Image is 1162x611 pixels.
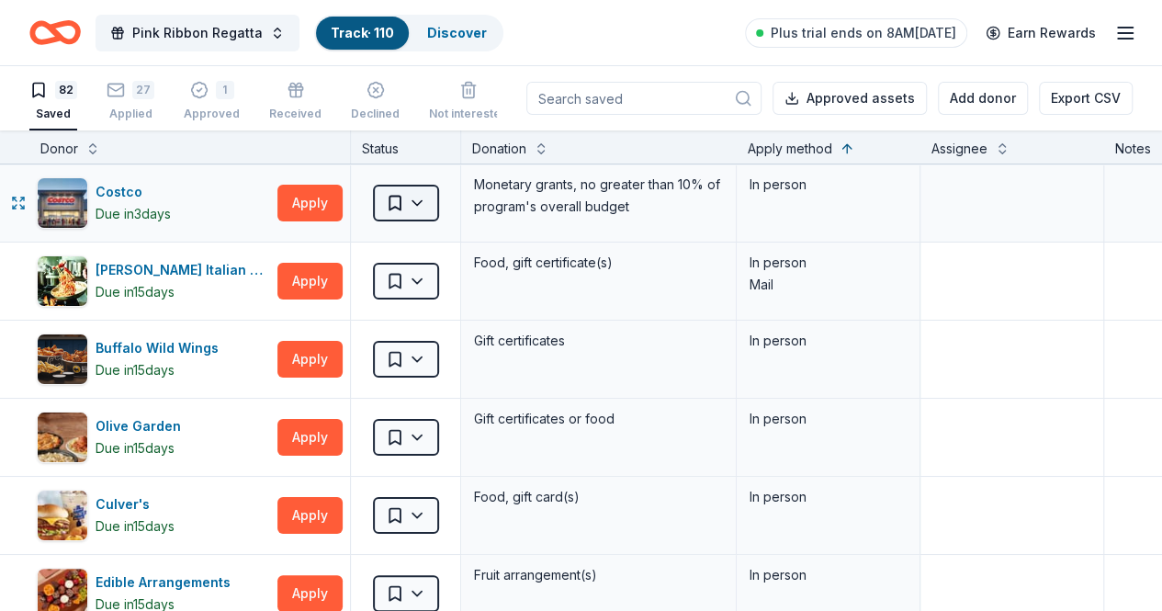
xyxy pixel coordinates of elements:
div: 1 [216,81,234,99]
button: Apply [277,419,343,456]
div: In person [750,486,907,508]
img: Image for Olive Garden [38,413,87,462]
div: Due in 3 days [96,203,171,225]
img: Image for Culver's [38,491,87,540]
div: 82 [55,81,77,99]
div: Food, gift card(s) [472,484,725,510]
button: 82Saved [29,74,77,130]
button: 27Applied [107,74,154,130]
span: Pink Ribbon Regatta [132,22,263,44]
button: 1Approved [184,74,240,130]
img: Image for Buffalo Wild Wings [38,334,87,384]
div: Mail [750,274,907,296]
button: Image for Culver's Culver'sDue in15days [37,490,270,541]
div: Not interested [429,99,508,114]
button: Track· 110Discover [314,15,503,51]
div: Donation [472,138,526,160]
button: Apply [277,497,343,534]
div: Olive Garden [96,415,188,437]
div: In person [750,408,907,430]
div: Costco [96,181,171,203]
button: Pink Ribbon Regatta [96,15,299,51]
div: Culver's [96,493,175,515]
div: In person [750,330,907,352]
div: Received [269,107,322,121]
div: Apply method [748,138,832,160]
div: Status [351,130,461,164]
button: Approved assets [773,82,927,115]
button: Image for CostcoCostcoDue in3days [37,177,270,229]
button: Not interested [429,74,508,130]
div: Fruit arrangement(s) [472,562,725,588]
div: 27 [132,81,154,99]
div: Saved [29,107,77,121]
button: Received [269,74,322,130]
span: Plus trial ends on 8AM[DATE] [771,22,956,44]
div: Food, gift certificate(s) [472,250,725,276]
button: Image for Buffalo Wild WingsBuffalo Wild WingsDue in15days [37,334,270,385]
div: Declined [351,107,400,121]
a: Home [29,11,81,54]
a: Track· 110 [331,25,394,40]
div: In person [750,174,907,196]
button: Image for Olive GardenOlive GardenDue in15days [37,412,270,463]
div: Due in 15 days [96,437,175,459]
a: Earn Rewards [975,17,1107,50]
a: Discover [427,25,487,40]
input: Search saved [526,82,762,115]
div: Approved [184,107,240,121]
div: Monetary grants, no greater than 10% of program's overall budget [472,172,725,220]
button: Export CSV [1039,82,1133,115]
button: Declined [351,74,400,130]
button: Add donor [938,82,1028,115]
div: Due in 15 days [96,281,175,303]
div: Gift certificates or food [472,406,725,432]
a: Plus trial ends on 8AM[DATE] [745,18,967,48]
button: Apply [277,341,343,378]
div: Donor [40,138,78,160]
div: Applied [107,107,154,121]
div: Due in 15 days [96,359,175,381]
img: Image for Carrabba's Italian Grill [38,256,87,306]
div: Notes [1115,138,1151,160]
button: Image for Carrabba's Italian Grill[PERSON_NAME] Italian GrillDue in15days [37,255,270,307]
div: Edible Arrangements [96,571,238,594]
div: Buffalo Wild Wings [96,337,226,359]
div: Assignee [931,138,987,160]
div: [PERSON_NAME] Italian Grill [96,259,270,281]
div: In person [750,252,907,274]
div: In person [750,564,907,586]
button: Apply [277,185,343,221]
div: Gift certificates [472,328,725,354]
div: Due in 15 days [96,515,175,537]
img: Image for Costco [38,178,87,228]
button: Apply [277,263,343,300]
